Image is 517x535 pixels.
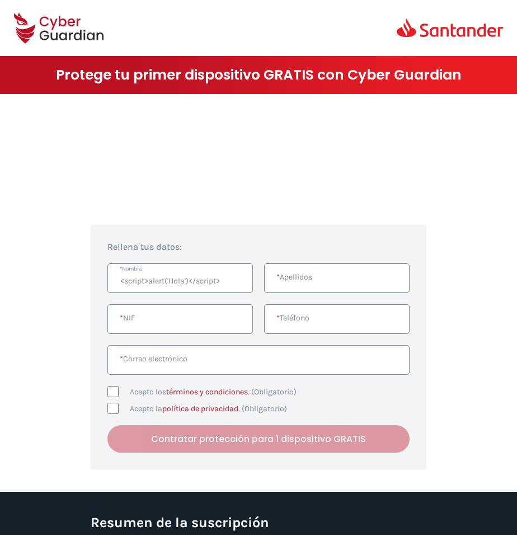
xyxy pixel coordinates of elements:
[91,203,426,213] p: ¡Aprovecha esta oportunidad!
[264,304,410,334] input: Introduce un número de teléfono válido.
[162,404,238,413] a: política de privacidad
[145,170,391,181] strong: Campaña Emprende [PERSON_NAME][GEOGRAPHIC_DATA]
[91,117,426,159] h1: Crea tu negocio y hazlo crecer sin olvidar su protección
[130,404,410,413] label: Acepto la . (Obligatorio)
[107,241,410,252] h4: Rellena tus datos:
[107,425,410,453] button: Contratar protección para 1 dispositivo GRATIS
[91,514,426,531] h3: Resumen de la suscripción
[130,387,410,397] label: Acepto los . (Obligatorio)
[91,170,426,192] p: Gracias a la puedes contratar Cyber Guardian para proteger 1 dispositivo GRATIS el primer año.
[166,387,248,397] a: términos y condiciones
